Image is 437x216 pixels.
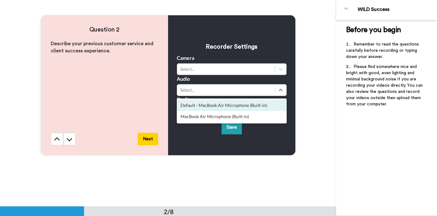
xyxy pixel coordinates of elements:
[51,25,158,34] h4: Question 2
[177,96,191,102] label: Quality
[177,75,190,83] label: Audio
[177,42,287,51] h3: Recorder Settings
[222,121,242,134] button: Save
[340,2,355,17] img: Profile Image
[138,133,158,145] button: Next
[346,26,401,34] span: Before you begin
[177,100,287,111] div: Default - MacBook Air Microphone (Built-in)
[358,7,437,12] div: WILD Success
[346,42,420,59] span: Remember to read the questions carefully before recording or typing down your answer.
[51,41,155,53] span: Describe your previous customer service and client success experience.
[177,54,194,62] label: Camera
[180,87,272,93] div: Select...
[180,66,272,72] div: Select...
[177,111,287,122] div: MacBook Air Microphone (Built-in)
[154,207,184,216] div: 2/8
[346,65,424,106] span: Please find somewhere nice and bright with good, even lighting and minimal background noise if yo...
